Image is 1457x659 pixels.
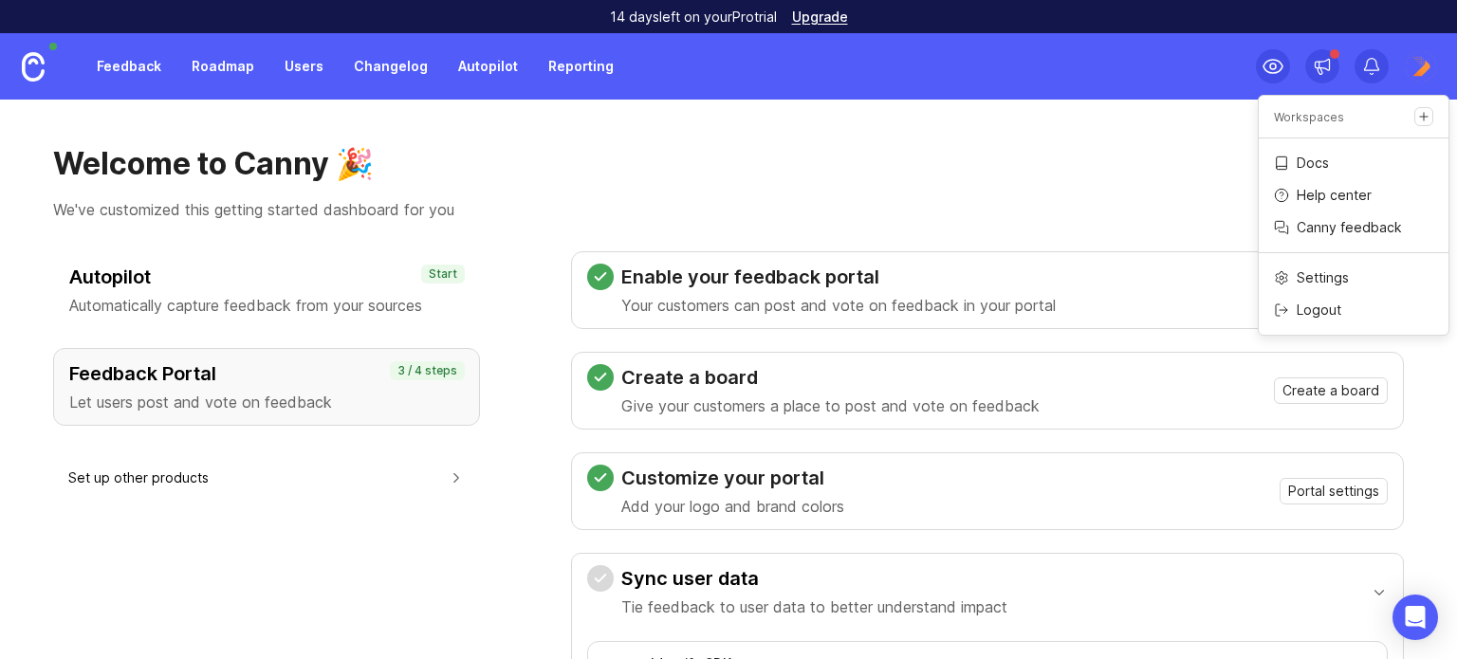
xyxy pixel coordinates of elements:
p: Tie feedback to user data to better understand impact [621,595,1007,618]
p: Logout [1297,301,1341,320]
p: Settings [1297,268,1349,287]
p: 3 / 4 steps [397,363,457,378]
p: We've customized this getting started dashboard for you [53,198,1404,221]
p: Let users post and vote on feedback [69,391,464,413]
a: Docs [1259,148,1448,178]
p: Give your customers a place to post and vote on feedback [621,394,1040,417]
p: Help center [1297,186,1372,205]
h3: Sync user data [621,565,1007,592]
p: 14 days left on your Pro trial [610,8,777,27]
button: Portal settings [1280,478,1388,504]
h3: Create a board [621,364,1040,391]
a: Roadmap [180,49,266,83]
p: Workspaces [1274,109,1344,125]
p: Start [429,266,457,282]
button: Set up other products [68,456,465,499]
span: Portal settings [1288,482,1379,501]
h3: Enable your feedback portal [621,264,1056,290]
a: Create a new workspace [1414,107,1433,126]
a: Feedback [85,49,173,83]
a: Upgrade [792,10,848,24]
a: Changelog [342,49,439,83]
img: Canny Home [22,52,45,82]
p: Your customers can post and vote on feedback in your portal [621,294,1056,317]
h1: Welcome to Canny 🎉 [53,145,1404,183]
h3: Customize your portal [621,465,844,491]
h3: Autopilot [69,264,464,290]
button: Create a board [1274,377,1388,404]
a: Reporting [537,49,625,83]
p: Automatically capture feedback from your sources [69,294,464,317]
button: Sync user dataTie feedback to user data to better understand impact [587,554,1388,630]
button: AutopilotAutomatically capture feedback from your sourcesStart [53,251,480,329]
span: Create a board [1282,381,1379,400]
a: Autopilot [447,49,529,83]
p: Add your logo and brand colors [621,495,844,518]
h3: Feedback Portal [69,360,464,387]
p: Docs [1297,154,1329,173]
div: Open Intercom Messenger [1392,595,1438,640]
a: Users [273,49,335,83]
p: Canny feedback [1297,218,1402,237]
a: Help center [1259,180,1448,211]
button: Feedback PortalLet users post and vote on feedback3 / 4 steps [53,348,480,426]
a: Canny feedback [1259,212,1448,243]
img: Admin Ebizneeds [1404,49,1438,83]
a: Settings [1259,263,1448,293]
